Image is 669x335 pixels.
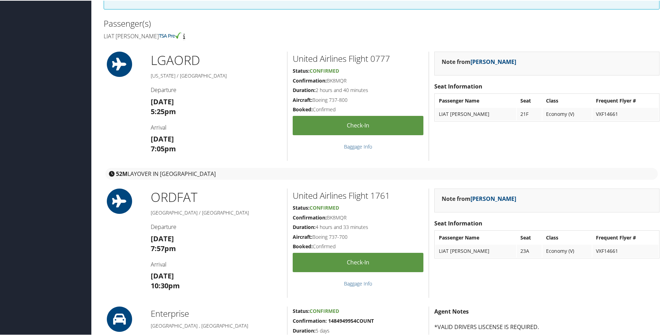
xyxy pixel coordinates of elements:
h5: Boeing 737-800 [293,96,423,103]
strong: Confirmation: [293,77,327,83]
strong: 52M [116,169,128,177]
h4: Arrival [151,260,282,268]
h5: [GEOGRAPHIC_DATA] / [GEOGRAPHIC_DATA] [151,209,282,216]
strong: Status: [293,67,310,73]
th: Passenger Name [435,94,516,106]
strong: Status: [293,307,310,314]
a: Baggage Info [344,143,372,149]
strong: [DATE] [151,133,174,143]
th: Seat [517,94,541,106]
h5: [GEOGRAPHIC_DATA] , [GEOGRAPHIC_DATA] [151,322,282,329]
strong: Seat Information [434,219,482,226]
td: VXF14661 [592,107,658,120]
td: LIAT [PERSON_NAME] [435,244,516,257]
strong: 10:30pm [151,280,180,290]
a: [PERSON_NAME] [470,194,516,202]
strong: Note from [442,194,516,202]
img: tsa-precheck.png [159,32,182,38]
td: 21F [517,107,541,120]
h5: BK8MQR [293,214,423,221]
strong: [DATE] [151,270,174,280]
th: Frequent Flyer # [592,94,658,106]
strong: Duration: [293,223,316,230]
strong: Duration: [293,86,316,93]
th: Frequent Flyer # [592,231,658,243]
strong: Agent Notes [434,307,469,315]
h5: Confirmed [293,242,423,249]
strong: Duration: [293,327,316,333]
strong: Status: [293,204,310,210]
th: Class [543,231,592,243]
h2: Enterprise [151,307,282,319]
th: Seat [517,231,541,243]
h5: 2 hours and 40 minutes [293,86,423,93]
a: [PERSON_NAME] [470,57,516,65]
h5: 4 hours and 33 minutes [293,223,423,230]
a: Check-in [293,115,423,134]
h5: [US_STATE] / [GEOGRAPHIC_DATA] [151,72,282,79]
h2: United Airlines Flight 1761 [293,189,423,201]
strong: Booked: [293,242,313,249]
span: Confirmed [310,307,339,314]
td: 23A [517,244,541,257]
strong: Seat Information [434,82,482,90]
h5: Confirmed [293,105,423,112]
td: Economy (V) [543,107,592,120]
span: Confirmed [310,204,339,210]
h5: 5 days [293,327,423,334]
h5: Boeing 737-700 [293,233,423,240]
h4: Departure [151,85,282,93]
strong: [DATE] [151,96,174,106]
strong: 5:25pm [151,106,176,116]
h4: Liat [PERSON_NAME] [104,32,376,39]
strong: Aircraft: [293,96,312,103]
td: VXF14661 [592,244,658,257]
td: LIAT [PERSON_NAME] [435,107,516,120]
strong: [DATE] [151,233,174,243]
h1: LGA ORD [151,51,282,68]
strong: 7:05pm [151,143,176,153]
strong: Confirmation: [293,214,327,220]
strong: 7:57pm [151,243,176,252]
td: Economy (V) [543,244,592,257]
h5: BK8MQR [293,77,423,84]
a: Check-in [293,252,423,271]
th: Passenger Name [435,231,516,243]
h1: ORD FAT [151,188,282,205]
h4: Departure [151,222,282,230]
strong: Note from [442,57,516,65]
span: Confirmed [310,67,339,73]
th: Class [543,94,592,106]
h2: United Airlines Flight 0777 [293,52,423,64]
strong: Booked: [293,105,313,112]
h4: Arrival [151,123,282,131]
strong: Aircraft: [293,233,312,239]
div: layover in [GEOGRAPHIC_DATA] [105,167,658,179]
h2: Passenger(s) [104,17,376,29]
strong: Confirmation: 1484949954COUNT [293,317,374,323]
p: *VALID DRIVERS LISCENSE IS REQUIRED. [434,322,660,331]
a: Baggage Info [344,280,372,286]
